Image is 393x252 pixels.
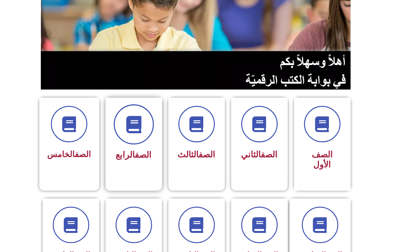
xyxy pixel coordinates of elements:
[241,150,278,160] span: الثاني
[261,150,278,160] a: الصف
[135,150,152,160] a: الصف
[199,150,216,160] a: الصف
[178,150,216,160] span: الثالث
[47,150,91,159] span: الخامس
[75,150,91,159] a: الصف
[116,150,152,160] span: الرابع
[312,150,333,170] span: الصف الأول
